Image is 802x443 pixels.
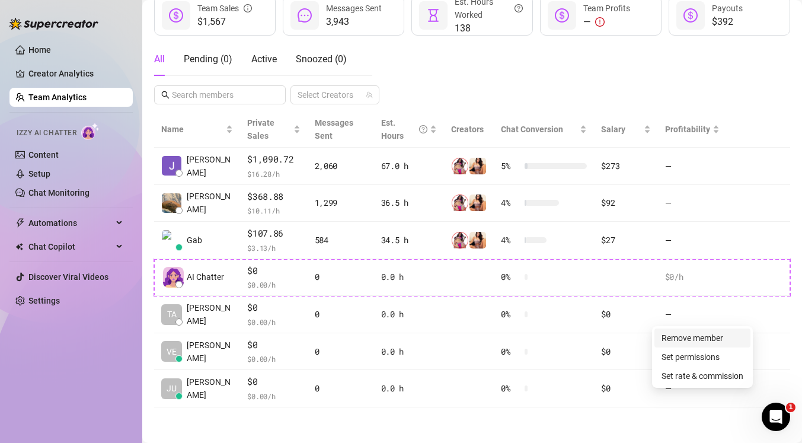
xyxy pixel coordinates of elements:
div: 1,299 [315,196,367,209]
a: Set permissions [662,352,720,362]
span: $0 [247,338,300,352]
span: Messages Sent [315,118,353,141]
span: Private Sales [247,118,274,141]
div: 0 [315,270,367,283]
div: $92 [601,196,650,209]
img: Gab [162,230,181,250]
span: Chat Copilot [28,237,113,256]
img: AI Chatter [81,123,100,140]
span: 138 [455,21,523,36]
span: $ 0.00 /h [247,279,300,291]
span: search [161,91,170,99]
span: 4 % [501,196,520,209]
span: $0 [247,375,300,389]
div: 67.0 h [381,160,437,173]
a: Chat Monitoring [28,188,90,197]
img: JustineFitness [469,195,486,211]
span: Snoozed ( 0 ) [296,53,347,65]
span: $107.86 [247,227,300,241]
img: JustineFitness [469,232,486,248]
span: $ 16.28 /h [247,168,300,180]
span: $1,567 [197,15,252,29]
span: $368.88 [247,190,300,204]
span: dollar-circle [683,8,698,23]
input: Search members [172,88,269,101]
span: dollar-circle [555,8,569,23]
img: izzy-ai-chatter-avatar-DDCN_rTZ.svg [163,267,184,288]
img: 𝘾𝙧𝙚𝙖𝙢𝙮 [452,158,468,174]
div: — [583,15,630,29]
div: 0.0 h [381,382,437,395]
div: Team Sales [197,2,252,15]
span: Automations [28,213,113,232]
span: team [366,91,373,98]
span: Name [161,123,223,136]
span: 0 % [501,345,520,358]
span: Team Profits [583,4,630,13]
span: AI Chatter [187,270,224,283]
span: [PERSON_NAME] [187,153,233,179]
span: $ 0.00 /h [247,353,300,365]
span: exclamation-circle [595,17,605,27]
div: 0.0 h [381,345,437,358]
a: Content [28,150,59,160]
span: 3,943 [326,15,382,29]
span: 0 % [501,308,520,321]
iframe: Intercom live chat [762,403,790,431]
div: $0 [601,345,650,358]
div: 584 [315,234,367,247]
a: Discover Viral Videos [28,272,108,282]
a: Home [28,45,51,55]
span: 0 % [501,270,520,283]
div: $0 /h [665,270,720,283]
span: 1 [786,403,795,412]
span: $ 0.00 /h [247,390,300,402]
span: Messages Sent [326,4,382,13]
a: Set rate & commission [662,371,743,381]
div: All [154,52,165,66]
td: — [658,148,727,185]
span: [PERSON_NAME] [187,375,233,401]
div: Pending ( 0 ) [184,52,232,66]
div: $0 [601,308,650,321]
span: $ 10.11 /h [247,205,300,216]
img: JustineFitness [469,158,486,174]
span: thunderbolt [15,218,25,228]
span: Active [251,53,277,65]
span: Izzy AI Chatter [17,128,76,139]
a: Remove member [662,333,723,343]
div: $0 [601,382,650,395]
div: 34.5 h [381,234,437,247]
td: — [658,185,727,222]
span: $0 [247,264,300,278]
img: logo-BBDzfeDw.svg [9,18,98,30]
div: 2,060 [315,160,367,173]
span: 4 % [501,234,520,247]
span: $ 3.13 /h [247,242,300,254]
img: Gwen [162,193,181,213]
span: 5 % [501,160,520,173]
div: $273 [601,160,650,173]
span: Profitability [665,125,710,134]
span: Gab [187,234,202,247]
span: [PERSON_NAME] [187,339,233,365]
td: — [658,296,727,333]
span: question-circle [419,116,427,142]
th: Creators [444,111,494,148]
span: $392 [712,15,743,29]
span: JU [167,382,177,395]
span: Salary [601,125,625,134]
a: Creator Analytics [28,64,123,83]
a: Settings [28,296,60,305]
div: $27 [601,234,650,247]
span: info-circle [244,2,252,15]
img: Chat Copilot [15,243,23,251]
span: [PERSON_NAME] [187,301,233,327]
td: — [658,370,727,407]
span: dollar-circle [169,8,183,23]
span: $0 [247,301,300,315]
div: 0 [315,382,367,395]
span: $1,090.72 [247,152,300,167]
a: Setup [28,169,50,179]
div: 0.0 h [381,270,437,283]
